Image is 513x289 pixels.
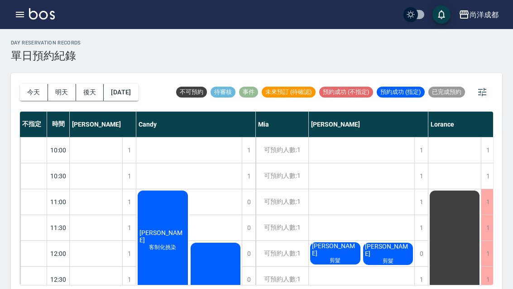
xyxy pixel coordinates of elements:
[211,88,235,96] span: 待審核
[432,5,451,24] button: save
[481,215,494,240] div: 1
[20,112,47,137] div: 不指定
[11,49,81,62] h3: 單日預約紀錄
[122,241,136,266] div: 1
[481,137,494,163] div: 1
[242,241,255,266] div: 0
[309,112,428,137] div: [PERSON_NAME]
[122,137,136,163] div: 1
[256,163,308,189] div: 可預約人數:1
[470,9,499,20] div: 尚洋成都
[242,137,255,163] div: 1
[47,137,70,163] div: 10:00
[328,257,342,265] span: 剪髮
[414,189,428,215] div: 1
[239,88,258,96] span: 事件
[138,229,188,244] span: [PERSON_NAME]
[377,88,425,96] span: 預約成功 (指定)
[242,215,255,240] div: 0
[242,163,255,189] div: 1
[47,112,70,137] div: 時間
[256,189,308,215] div: 可預約人數:1
[256,112,309,137] div: Mia
[310,242,360,257] span: [PERSON_NAME]
[481,163,494,189] div: 1
[428,88,465,96] span: 已完成預約
[414,137,428,163] div: 1
[47,215,70,240] div: 11:30
[136,112,256,137] div: Candy
[122,189,136,215] div: 1
[414,215,428,240] div: 1
[481,189,494,215] div: 1
[11,40,81,46] h2: day Reservation records
[104,84,138,101] button: [DATE]
[147,244,178,251] span: 客制化挑染
[122,163,136,189] div: 1
[122,215,136,240] div: 1
[262,88,316,96] span: 未來預訂 (待確認)
[47,240,70,266] div: 12:00
[481,241,494,266] div: 1
[428,112,495,137] div: Lorance
[319,88,373,96] span: 預約成功 (不指定)
[256,137,308,163] div: 可預約人數:1
[48,84,76,101] button: 明天
[76,84,104,101] button: 後天
[70,112,136,137] div: [PERSON_NAME]
[47,163,70,189] div: 10:30
[363,243,413,257] span: [PERSON_NAME]
[176,88,207,96] span: 不可預約
[256,241,308,266] div: 可預約人數:1
[20,84,48,101] button: 今天
[455,5,502,24] button: 尚洋成都
[47,189,70,215] div: 11:00
[256,215,308,240] div: 可預約人數:1
[414,163,428,189] div: 1
[242,189,255,215] div: 0
[381,257,395,265] span: 剪髮
[29,8,55,20] img: Logo
[414,241,428,266] div: 0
